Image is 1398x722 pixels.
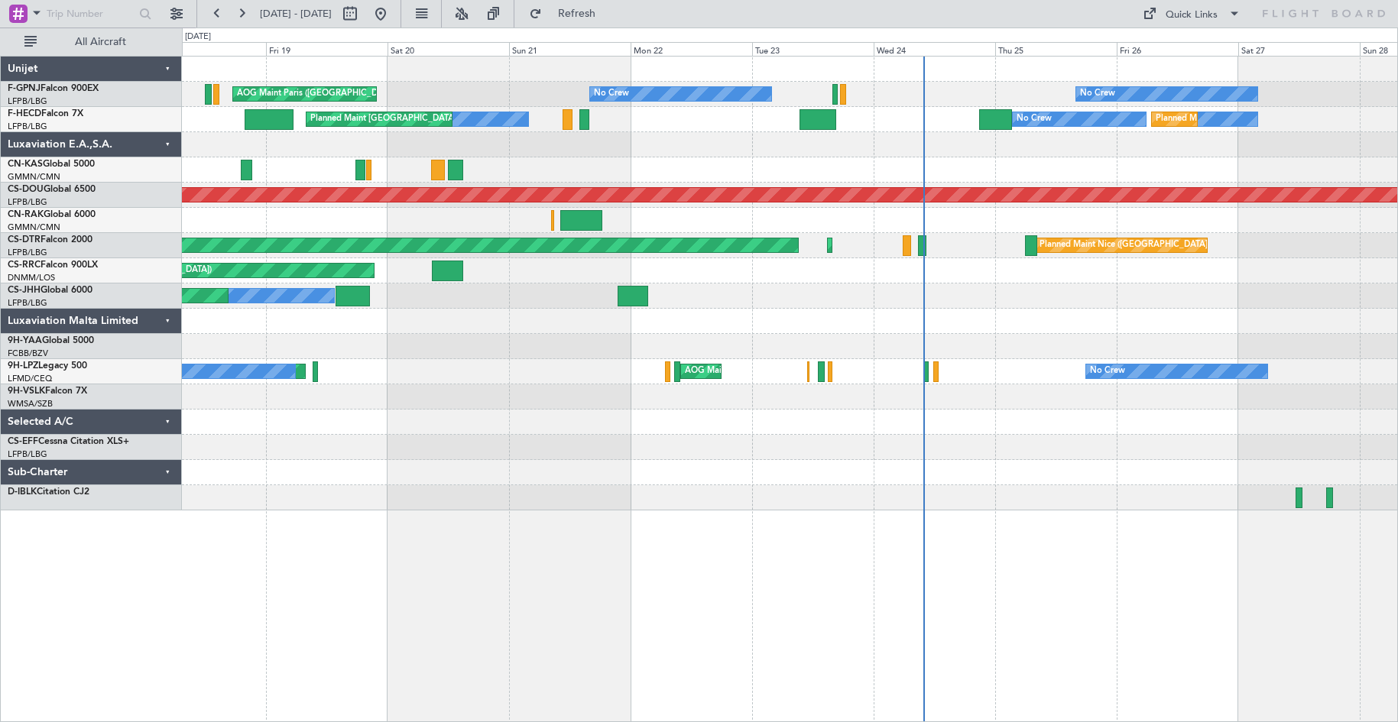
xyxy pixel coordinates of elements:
a: 9H-VSLKFalcon 7X [8,387,87,396]
button: Refresh [522,2,614,26]
div: No Crew [1080,83,1115,105]
div: Planned Maint [GEOGRAPHIC_DATA] ([GEOGRAPHIC_DATA]) [1156,108,1396,131]
a: CS-EFFCessna Citation XLS+ [8,437,129,446]
input: Trip Number [47,2,135,25]
span: 9H-LPZ [8,361,38,371]
a: GMMN/CMN [8,171,60,183]
a: LFPB/LBG [8,297,47,309]
div: Wed 24 [874,42,995,56]
span: 9H-VSLK [8,387,45,396]
a: LFPB/LBG [8,196,47,208]
a: GMMN/CMN [8,222,60,233]
a: 9H-YAAGlobal 5000 [8,336,94,345]
a: CN-KASGlobal 5000 [8,160,95,169]
a: CS-DOUGlobal 6500 [8,185,96,194]
span: CS-DOU [8,185,44,194]
span: F-GPNJ [8,84,41,93]
span: CS-RRC [8,261,41,270]
button: Quick Links [1135,2,1248,26]
span: CN-KAS [8,160,43,169]
div: AOG Maint Paris ([GEOGRAPHIC_DATA]) [237,83,397,105]
a: CN-RAKGlobal 6000 [8,210,96,219]
div: No Crew [1017,108,1052,131]
span: CS-DTR [8,235,41,244]
div: Thu 18 [144,42,266,56]
div: Fri 19 [266,42,388,56]
a: LFPB/LBG [8,121,47,132]
div: Thu 25 [995,42,1117,56]
a: CS-RRCFalcon 900LX [8,261,98,270]
span: [DATE] - [DATE] [260,7,332,21]
div: Tue 23 [752,42,874,56]
button: All Aircraft [17,30,166,54]
a: F-GPNJFalcon 900EX [8,84,99,93]
span: Refresh [545,8,609,19]
a: FCBB/BZV [8,348,48,359]
a: LFPB/LBG [8,96,47,107]
a: WMSA/SZB [8,398,53,410]
div: Fri 26 [1117,42,1238,56]
span: All Aircraft [40,37,161,47]
span: F-HECD [8,109,41,118]
div: Sun 21 [509,42,631,56]
div: [DATE] [185,31,211,44]
a: DNMM/LOS [8,272,55,283]
div: No Crew [594,83,629,105]
span: D-IBLK [8,487,37,497]
span: CS-JHH [8,286,41,295]
a: LFPB/LBG [8,247,47,258]
div: Planned Maint Sofia [832,234,910,257]
div: Quick Links [1166,8,1218,23]
span: 9H-YAA [8,336,42,345]
a: 9H-LPZLegacy 500 [8,361,87,371]
div: Mon 22 [631,42,752,56]
a: D-IBLKCitation CJ2 [8,487,89,497]
div: Planned Maint Nice ([GEOGRAPHIC_DATA]) [1040,234,1210,257]
div: No Crew [1090,360,1125,383]
span: CN-RAK [8,210,44,219]
span: CS-EFF [8,437,38,446]
div: Sat 20 [388,42,509,56]
a: LFPB/LBG [8,448,47,460]
div: Planned Maint [GEOGRAPHIC_DATA] ([GEOGRAPHIC_DATA]) [310,108,551,131]
a: F-HECDFalcon 7X [8,109,83,118]
div: AOG Maint Cannes (Mandelieu) [685,360,807,383]
a: CS-DTRFalcon 2000 [8,235,92,244]
div: Sat 27 [1238,42,1360,56]
a: CS-JHHGlobal 6000 [8,286,92,295]
a: LFMD/CEQ [8,373,52,384]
